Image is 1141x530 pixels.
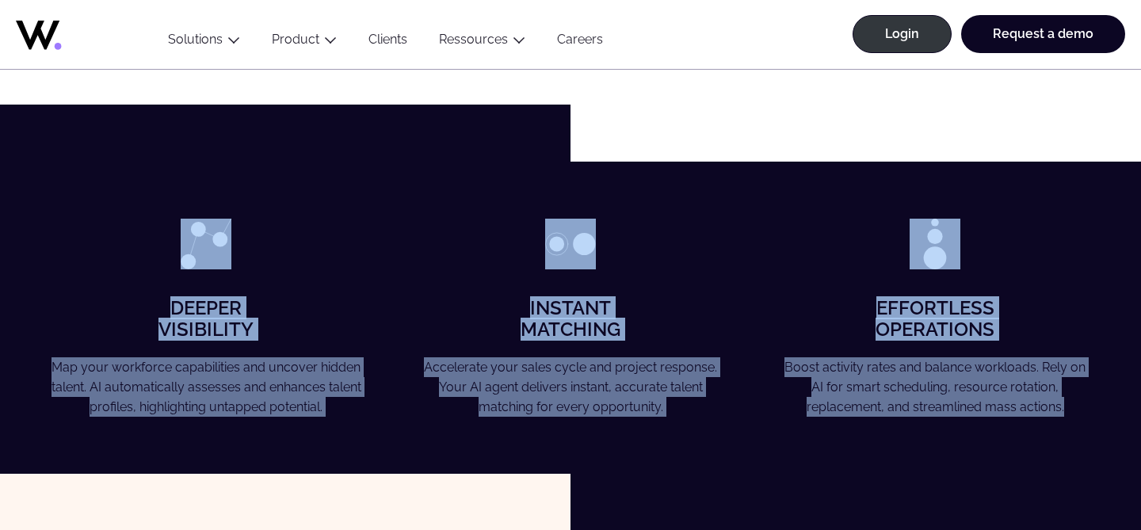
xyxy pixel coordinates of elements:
a: Careers [541,32,619,53]
a: Ressources [439,32,508,47]
p: Boost activity rates and balance workloads. Rely on AI for smart scheduling, resource rotation, r... [778,357,1092,418]
strong: Instant Matching [521,296,620,340]
a: Product [272,32,319,47]
p: Map your workforce capabilities and uncover hidden talent. AI automatically assesses and enhances... [49,357,363,418]
a: Request a demo [961,15,1125,53]
a: Login [853,15,952,53]
p: Accelerate your sales cycle and project response. Your AI agent delivers instant, accurate talent... [414,357,727,418]
strong: Deeper Visibility [158,296,254,340]
button: Solutions [152,32,256,53]
iframe: Chatbot [1036,425,1119,508]
a: Clients [353,32,423,53]
button: Product [256,32,353,53]
button: Ressources [423,32,541,53]
strong: Effortless Operations [876,296,994,340]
